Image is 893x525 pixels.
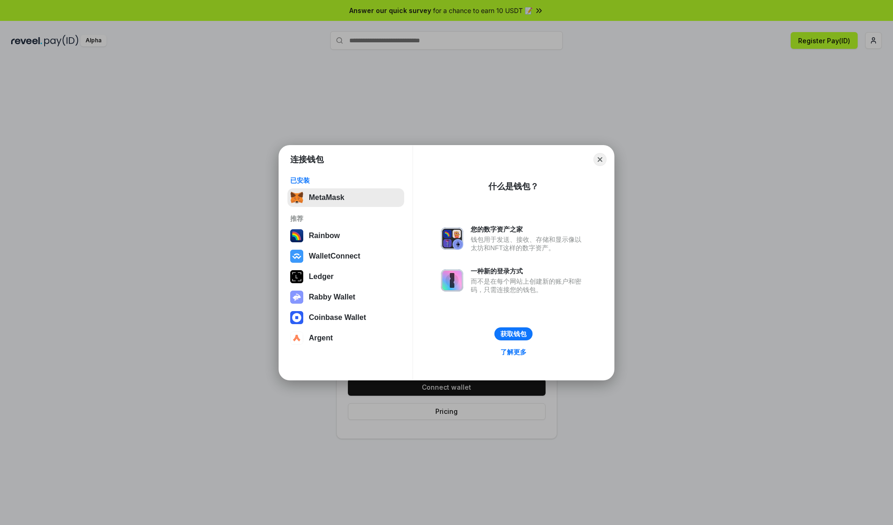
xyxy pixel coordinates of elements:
[290,291,303,304] img: svg+xml,%3Csvg%20xmlns%3D%22http%3A%2F%2Fwww.w3.org%2F2000%2Fsvg%22%20fill%3D%22none%22%20viewBox...
[290,332,303,345] img: svg+xml,%3Csvg%20width%3D%2228%22%20height%3D%2228%22%20viewBox%3D%220%200%2028%2028%22%20fill%3D...
[290,191,303,204] img: svg+xml,%3Csvg%20fill%3D%22none%22%20height%3D%2233%22%20viewBox%3D%220%200%2035%2033%22%20width%...
[471,225,586,233] div: 您的数字资产之家
[309,193,344,202] div: MetaMask
[287,226,404,245] button: Rainbow
[309,334,333,342] div: Argent
[290,250,303,263] img: svg+xml,%3Csvg%20width%3D%2228%22%20height%3D%2228%22%20viewBox%3D%220%200%2028%2028%22%20fill%3D...
[287,288,404,306] button: Rabby Wallet
[287,267,404,286] button: Ledger
[290,311,303,324] img: svg+xml,%3Csvg%20width%3D%2228%22%20height%3D%2228%22%20viewBox%3D%220%200%2028%2028%22%20fill%3D...
[441,227,463,250] img: svg+xml,%3Csvg%20xmlns%3D%22http%3A%2F%2Fwww.w3.org%2F2000%2Fsvg%22%20fill%3D%22none%22%20viewBox...
[441,269,463,292] img: svg+xml,%3Csvg%20xmlns%3D%22http%3A%2F%2Fwww.w3.org%2F2000%2Fsvg%22%20fill%3D%22none%22%20viewBox...
[309,252,360,260] div: WalletConnect
[287,188,404,207] button: MetaMask
[287,247,404,266] button: WalletConnect
[471,277,586,294] div: 而不是在每个网站上创建新的账户和密码，只需连接您的钱包。
[309,313,366,322] div: Coinbase Wallet
[290,176,401,185] div: 已安装
[290,229,303,242] img: svg+xml,%3Csvg%20width%3D%22120%22%20height%3D%22120%22%20viewBox%3D%220%200%20120%20120%22%20fil...
[309,232,340,240] div: Rainbow
[495,346,532,358] a: 了解更多
[488,181,539,192] div: 什么是钱包？
[290,154,324,165] h1: 连接钱包
[287,329,404,347] button: Argent
[290,270,303,283] img: svg+xml,%3Csvg%20xmlns%3D%22http%3A%2F%2Fwww.w3.org%2F2000%2Fsvg%22%20width%3D%2228%22%20height%3...
[471,235,586,252] div: 钱包用于发送、接收、存储和显示像以太坊和NFT这样的数字资产。
[500,330,526,338] div: 获取钱包
[287,308,404,327] button: Coinbase Wallet
[471,267,586,275] div: 一种新的登录方式
[593,153,606,166] button: Close
[309,272,333,281] div: Ledger
[494,327,533,340] button: 获取钱包
[500,348,526,356] div: 了解更多
[290,214,401,223] div: 推荐
[309,293,355,301] div: Rabby Wallet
